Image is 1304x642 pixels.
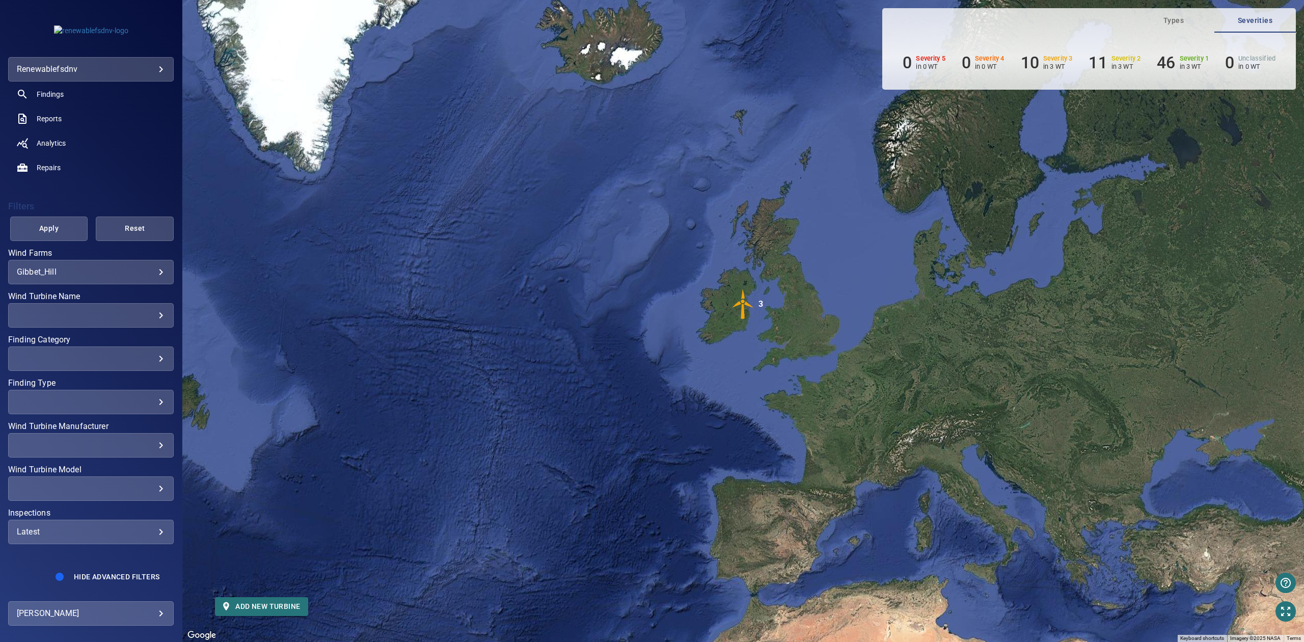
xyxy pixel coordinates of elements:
a: reports noActive [8,106,174,131]
a: Open this area in Google Maps (opens a new window) [185,629,219,642]
div: renewablefsdnv [8,57,174,82]
h6: Severity 2 [1111,55,1141,62]
li: Severity 5 [903,53,945,72]
h6: 0 [962,53,971,72]
h6: Severity 3 [1043,55,1073,62]
li: Severity 3 [1021,53,1073,72]
li: Severity 4 [962,53,1004,72]
a: analytics noActive [8,131,174,155]
span: Add new turbine [223,600,300,613]
div: Inspections [8,520,174,544]
div: Wind Turbine Model [8,476,174,501]
div: Wind Turbine Manufacturer [8,433,174,458]
p: in 3 WT [1043,63,1073,70]
label: Wind Turbine Manufacturer [8,422,174,431]
p: in 0 WT [916,63,945,70]
span: Types [1139,14,1208,27]
a: Terms (opens in new tab) [1287,635,1301,641]
h6: Severity 5 [916,55,945,62]
span: Repairs [37,163,61,173]
p: in 0 WT [975,63,1004,70]
button: Add new turbine [215,597,308,616]
button: Keyboard shortcuts [1180,635,1224,642]
button: Hide Advanced Filters [68,569,166,585]
span: Reports [37,114,62,124]
button: Reset [96,217,174,241]
p: in 3 WT [1180,63,1209,70]
div: Wind Farms [8,260,174,284]
div: Wind Turbine Name [8,303,174,328]
button: Apply [10,217,88,241]
span: Imagery ©2025 NASA [1230,635,1281,641]
div: Gibbet_Hill [17,267,165,277]
h6: Severity 1 [1180,55,1209,62]
a: findings noActive [8,82,174,106]
img: windFarmIconCat3.svg [728,289,758,319]
span: Analytics [37,138,66,148]
h4: Filters [8,201,174,211]
h6: 10 [1021,53,1039,72]
span: Hide Advanced Filters [74,573,159,581]
div: Latest [17,527,165,537]
div: [PERSON_NAME] [17,605,165,622]
span: Findings [37,89,64,99]
h6: Unclassified [1238,55,1275,62]
label: Finding Category [8,336,174,344]
gmp-advanced-marker: 3 [728,289,758,321]
span: Severities [1220,14,1290,27]
img: renewablefsdnv-logo [54,25,128,36]
label: Wind Turbine Model [8,466,174,474]
a: repairs noActive [8,155,174,180]
h6: 0 [903,53,912,72]
div: renewablefsdnv [17,61,165,77]
h6: 0 [1225,53,1234,72]
li: Severity 1 [1157,53,1209,72]
div: Finding Category [8,346,174,371]
p: in 0 WT [1238,63,1275,70]
div: 3 [758,289,763,319]
label: Wind Farms [8,249,174,257]
img: Google [185,629,219,642]
label: Finding Type [8,379,174,387]
h6: 46 [1157,53,1175,72]
h6: Severity 4 [975,55,1004,62]
div: Finding Type [8,390,174,414]
li: Severity Unclassified [1225,53,1275,72]
label: Wind Turbine Name [8,292,174,301]
span: Reset [108,222,161,235]
li: Severity 2 [1089,53,1140,72]
label: Inspections [8,509,174,517]
h6: 11 [1089,53,1107,72]
p: in 3 WT [1111,63,1141,70]
span: Apply [23,222,75,235]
